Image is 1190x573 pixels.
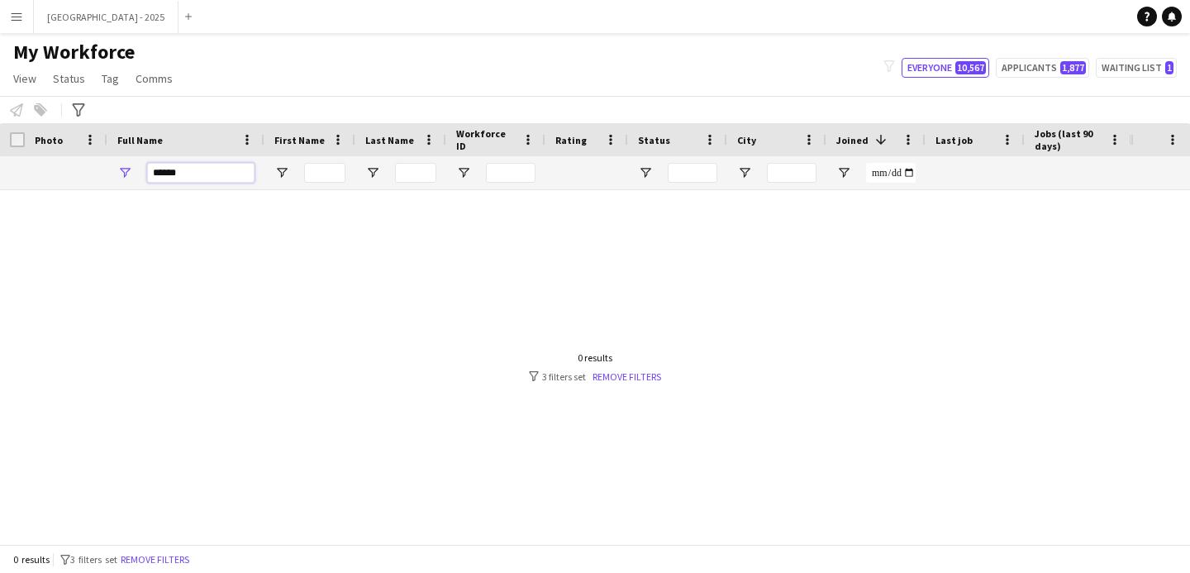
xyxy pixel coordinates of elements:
[955,61,986,74] span: 10,567
[304,163,345,183] input: First Name Filter Input
[638,165,653,180] button: Open Filter Menu
[638,134,670,146] span: Status
[35,134,63,146] span: Photo
[1096,58,1177,78] button: Waiting list1
[668,163,717,183] input: Status Filter Input
[593,370,661,383] a: Remove filters
[935,134,973,146] span: Last job
[117,165,132,180] button: Open Filter Menu
[737,165,752,180] button: Open Filter Menu
[7,68,43,89] a: View
[13,71,36,86] span: View
[529,370,661,383] div: 3 filters set
[102,71,119,86] span: Tag
[529,351,661,364] div: 0 results
[486,163,535,183] input: Workforce ID Filter Input
[365,134,414,146] span: Last Name
[136,71,173,86] span: Comms
[117,551,193,569] button: Remove filters
[456,127,516,152] span: Workforce ID
[836,134,869,146] span: Joined
[147,163,255,183] input: Full Name Filter Input
[13,40,135,64] span: My Workforce
[70,553,117,566] span: 3 filters set
[69,100,88,120] app-action-btn: Advanced filters
[10,132,25,147] input: Column with Header Selection
[1165,61,1173,74] span: 1
[737,134,756,146] span: City
[274,165,289,180] button: Open Filter Menu
[46,68,92,89] a: Status
[365,165,380,180] button: Open Filter Menu
[767,163,816,183] input: City Filter Input
[34,1,178,33] button: [GEOGRAPHIC_DATA] - 2025
[555,134,587,146] span: Rating
[1060,61,1086,74] span: 1,877
[836,165,851,180] button: Open Filter Menu
[456,165,471,180] button: Open Filter Menu
[117,134,163,146] span: Full Name
[866,163,916,183] input: Joined Filter Input
[95,68,126,89] a: Tag
[274,134,325,146] span: First Name
[129,68,179,89] a: Comms
[996,58,1089,78] button: Applicants1,877
[395,163,436,183] input: Last Name Filter Input
[53,71,85,86] span: Status
[902,58,989,78] button: Everyone10,567
[1035,127,1102,152] span: Jobs (last 90 days)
